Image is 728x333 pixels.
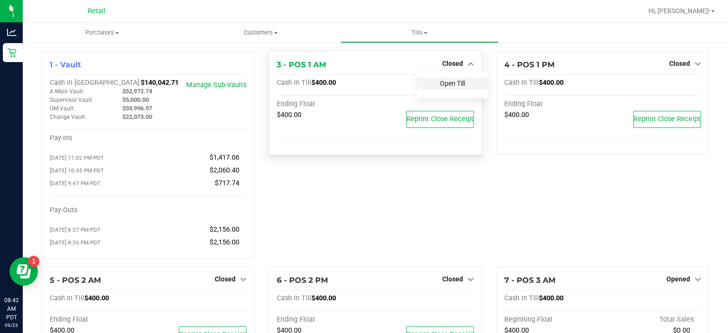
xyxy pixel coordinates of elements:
[669,60,690,67] span: Closed
[504,276,555,285] span: 7 - POS 3 AM
[50,315,148,324] div: Ending Float
[539,79,564,87] span: $400.00
[504,111,529,119] span: $400.00
[648,7,710,15] span: Hi, [PERSON_NAME]!
[50,154,104,161] span: [DATE] 11:02 PM PDT
[209,166,239,174] span: $2,060.40
[311,79,336,87] span: $400.00
[277,100,375,108] div: Ending Float
[50,206,148,215] div: Pay-Outs
[50,88,84,95] span: A Main Vault:
[442,60,463,67] span: Closed
[277,60,326,69] span: 3 - POS 1 AM
[311,294,336,302] span: $400.00
[28,256,39,267] iframe: Resource center unread badge
[122,96,149,103] span: $5,000.00
[340,23,499,43] a: Tills
[442,275,463,283] span: Closed
[215,275,236,283] span: Closed
[7,48,17,57] inline-svg: Retail
[277,79,311,87] span: Cash In Till
[406,111,474,128] button: Reprint Close Receipt
[50,105,75,112] span: GM Vault:
[50,114,86,120] span: Change Vault:
[9,257,38,286] iframe: Resource center
[23,28,182,37] span: Purchases
[209,238,239,246] span: $2,156.00
[141,79,179,87] span: $140,042.71
[122,88,152,95] span: $52,972.74
[182,28,340,37] span: Customers
[539,294,564,302] span: $400.00
[341,28,499,37] span: Tills
[182,23,340,43] a: Customers
[504,60,555,69] span: 4 - POS 1 PM
[407,115,473,123] span: Reprint Close Receipt
[504,315,603,324] div: Beginning Float
[504,294,539,302] span: Cash In Till
[277,276,328,285] span: 6 - POS 2 PM
[50,60,81,69] span: 1 - Vault
[23,23,182,43] a: Purchases
[277,111,301,119] span: $400.00
[50,226,100,233] span: [DATE] 8:27 PM PDT
[50,167,104,174] span: [DATE] 10:45 PM PDT
[215,179,239,187] span: $717.74
[209,153,239,162] span: $1,417.06
[88,7,106,15] span: Retail
[122,105,152,112] span: $59,996.97
[50,276,101,285] span: 5 - POS 2 AM
[440,80,465,87] a: Open Till
[633,111,701,128] button: Reprint Close Receipt
[84,294,109,302] span: $400.00
[209,225,239,234] span: $2,156.00
[4,296,18,322] p: 08:42 AM PDT
[634,115,701,123] span: Reprint Close Receipt
[50,97,93,103] span: Supervisor Vault:
[504,79,539,87] span: Cash In Till
[50,79,141,87] span: Cash In [GEOGRAPHIC_DATA]:
[7,27,17,37] inline-svg: Analytics
[277,315,375,324] div: Ending Float
[50,180,100,187] span: [DATE] 9:47 PM PDT
[50,134,148,143] div: Pay-Ins
[186,81,246,89] a: Manage Sub-Vaults
[122,113,152,120] span: $22,073.00
[277,294,311,302] span: Cash In Till
[602,315,701,324] div: Total Sales
[50,239,100,246] span: [DATE] 8:26 PM PDT
[4,322,18,329] p: 09/23
[666,275,690,283] span: Opened
[50,294,84,302] span: Cash In Till
[504,100,603,108] div: Ending Float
